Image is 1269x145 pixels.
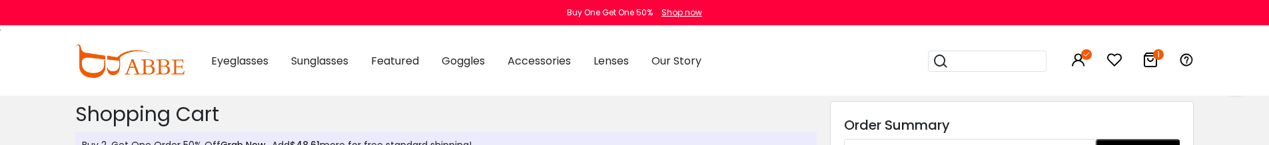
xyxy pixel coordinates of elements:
[567,7,653,19] div: Buy One Get One 50%
[75,45,185,78] img: abbeglasses.com
[1142,55,1158,70] a: 1
[75,102,817,126] h2: Shopping Cart
[211,53,268,69] span: Eyeglasses
[651,53,701,69] span: Our Story
[655,7,702,18] a: Shop now
[1153,49,1164,60] i: 1
[371,53,419,69] span: Featured
[844,115,1180,135] div: Order Summary
[661,7,702,19] div: Shop now
[442,53,485,69] span: Goggles
[594,53,629,69] span: Lenses
[291,53,348,69] span: Sunglasses
[508,53,571,69] span: Accessories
